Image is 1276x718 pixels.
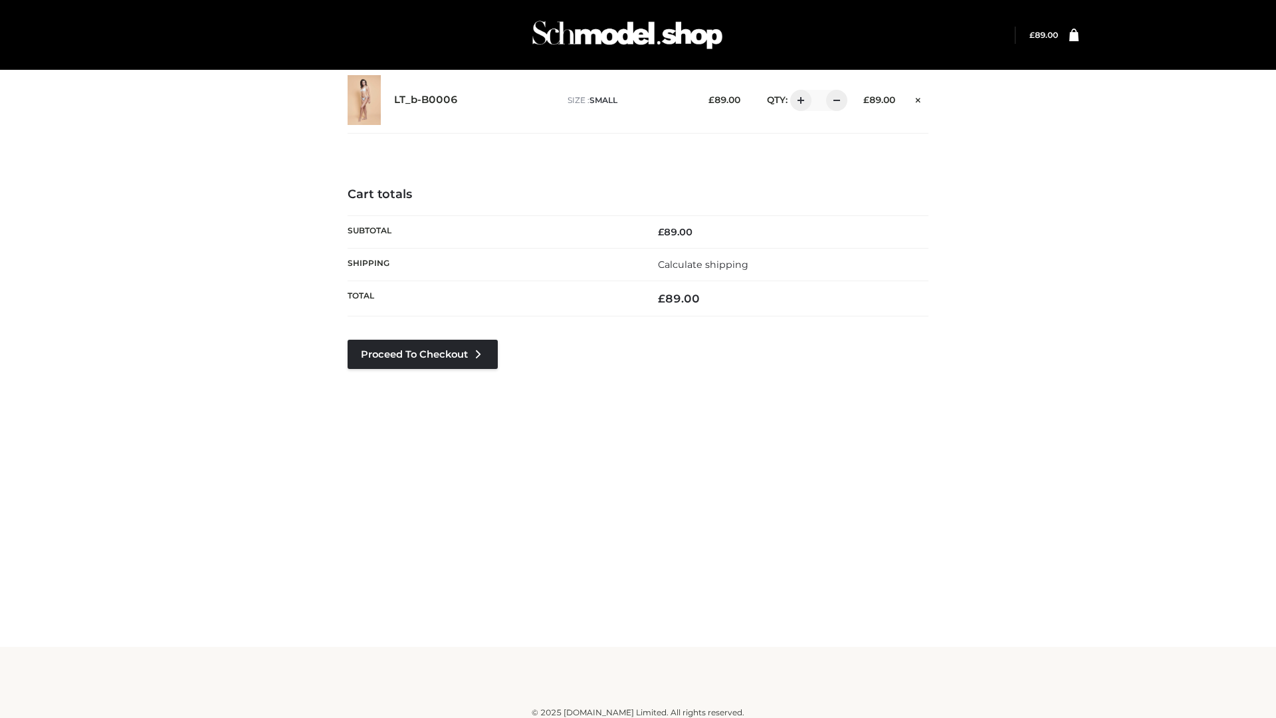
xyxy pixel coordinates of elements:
bdi: 89.00 [863,94,895,105]
span: £ [658,226,664,238]
bdi: 89.00 [1029,30,1058,40]
bdi: 89.00 [708,94,740,105]
a: LT_b-B0006 [394,94,458,106]
h4: Cart totals [348,187,928,202]
th: Shipping [348,248,638,281]
a: Remove this item [908,90,928,107]
a: Calculate shipping [658,259,748,271]
div: QTY: [754,90,843,111]
span: £ [863,94,869,105]
span: £ [708,94,714,105]
span: £ [658,292,665,305]
span: £ [1029,30,1035,40]
th: Subtotal [348,215,638,248]
img: Schmodel Admin 964 [528,9,727,61]
a: £89.00 [1029,30,1058,40]
bdi: 89.00 [658,226,692,238]
th: Total [348,281,638,316]
a: Proceed to Checkout [348,340,498,369]
bdi: 89.00 [658,292,700,305]
p: size : [568,94,688,106]
span: SMALL [589,95,617,105]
